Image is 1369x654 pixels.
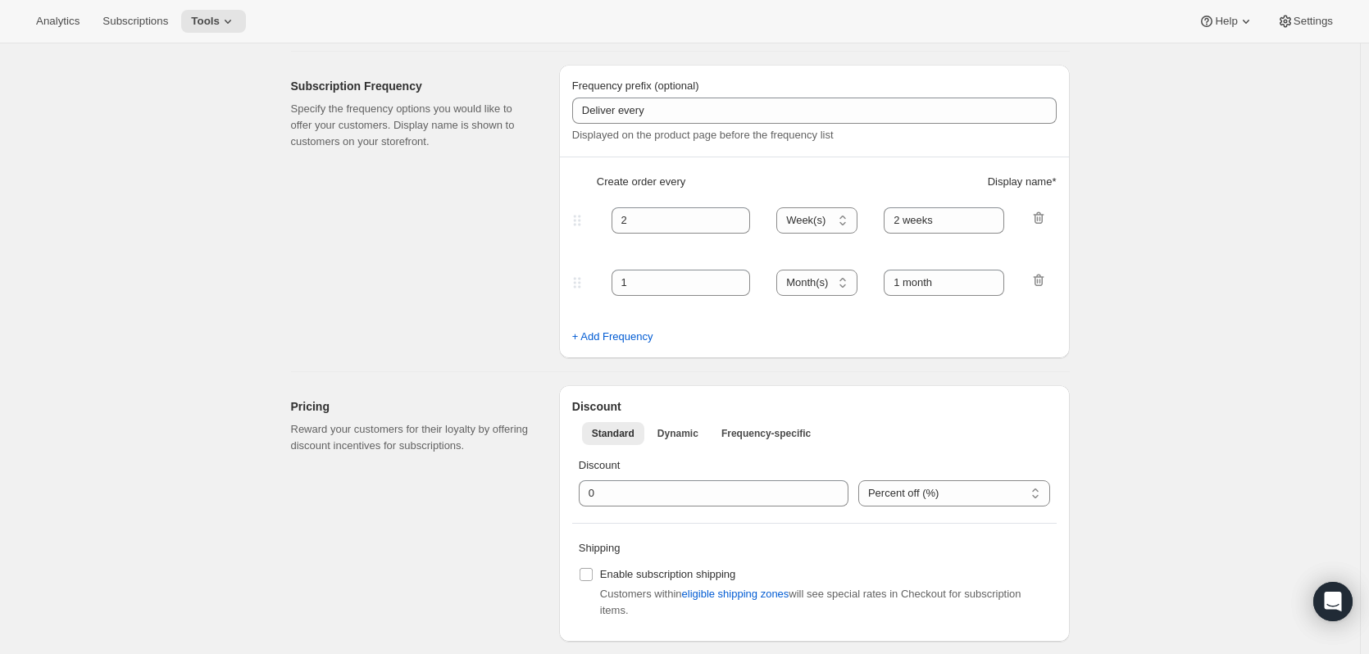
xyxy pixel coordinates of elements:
input: 1 month [884,270,1004,296]
span: Customers within will see special rates in Checkout for subscription items. [600,588,1021,616]
span: Standard [592,427,634,440]
button: Analytics [26,10,89,33]
button: + Add Frequency [562,324,663,350]
button: Subscriptions [93,10,178,33]
button: Settings [1267,10,1343,33]
span: Dynamic [657,427,698,440]
span: Frequency-specific [721,427,811,440]
span: Frequency prefix (optional) [572,79,699,92]
span: Enable subscription shipping [600,568,736,580]
input: 10 [579,480,824,506]
span: Settings [1294,15,1333,28]
p: Shipping [579,540,1050,556]
p: Discount [579,457,1050,474]
button: Tools [181,10,246,33]
span: Create order every [597,174,685,190]
p: Reward your customers for their loyalty by offering discount incentives for subscriptions. [291,421,533,454]
h2: Pricing [291,398,533,415]
h2: Subscription Frequency [291,78,533,94]
button: eligible shipping zones [672,581,799,607]
span: Help [1215,15,1237,28]
h2: Discount [572,398,1057,415]
p: Specify the frequency options you would like to offer your customers. Display name is shown to cu... [291,101,533,150]
input: 1 month [884,207,1004,234]
span: Tools [191,15,220,28]
div: Open Intercom Messenger [1313,582,1353,621]
span: + Add Frequency [572,329,653,345]
button: Help [1189,10,1263,33]
span: Displayed on the product page before the frequency list [572,129,834,141]
input: Deliver every [572,98,1057,124]
span: eligible shipping zones [682,586,789,602]
span: Analytics [36,15,80,28]
span: Display name * [988,174,1057,190]
span: Subscriptions [102,15,168,28]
